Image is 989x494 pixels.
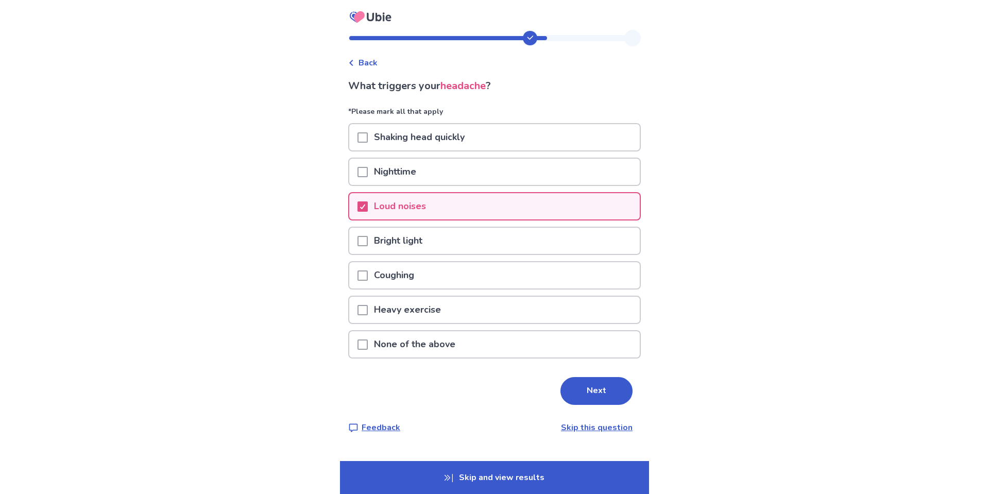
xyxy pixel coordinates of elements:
[368,228,429,254] p: Bright light
[560,377,633,405] button: Next
[362,421,400,434] p: Feedback
[368,159,422,185] p: Nighttime
[359,57,378,69] span: Back
[348,421,400,434] a: Feedback
[368,193,432,219] p: Loud noises
[368,297,447,323] p: Heavy exercise
[348,78,641,94] p: What triggers your ?
[348,106,641,123] p: *Please mark all that apply
[368,331,462,357] p: None of the above
[561,422,633,433] a: Skip this question
[440,79,486,93] span: headache
[368,124,471,150] p: Shaking head quickly
[368,262,420,288] p: Coughing
[340,461,649,494] p: Skip and view results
